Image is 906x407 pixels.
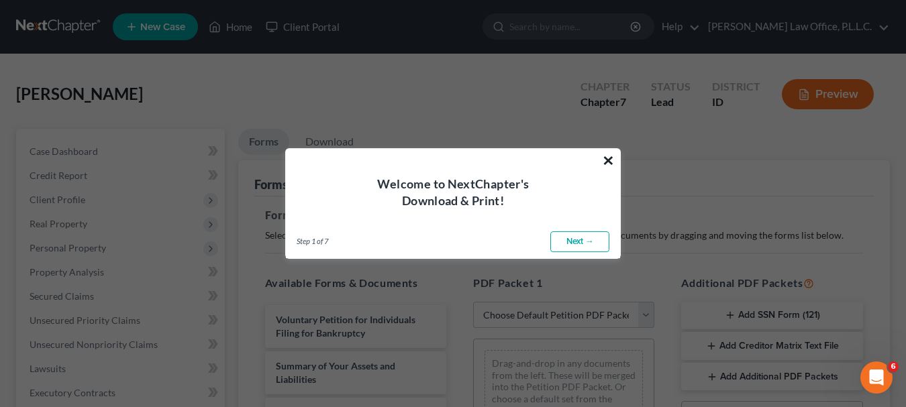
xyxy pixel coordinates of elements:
[888,361,899,372] span: 6
[297,236,328,247] span: Step 1 of 7
[602,150,615,171] button: ×
[860,361,893,394] iframe: Intercom live chat
[302,176,604,209] h4: Welcome to NextChapter's Download & Print!
[550,231,609,253] a: Next →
